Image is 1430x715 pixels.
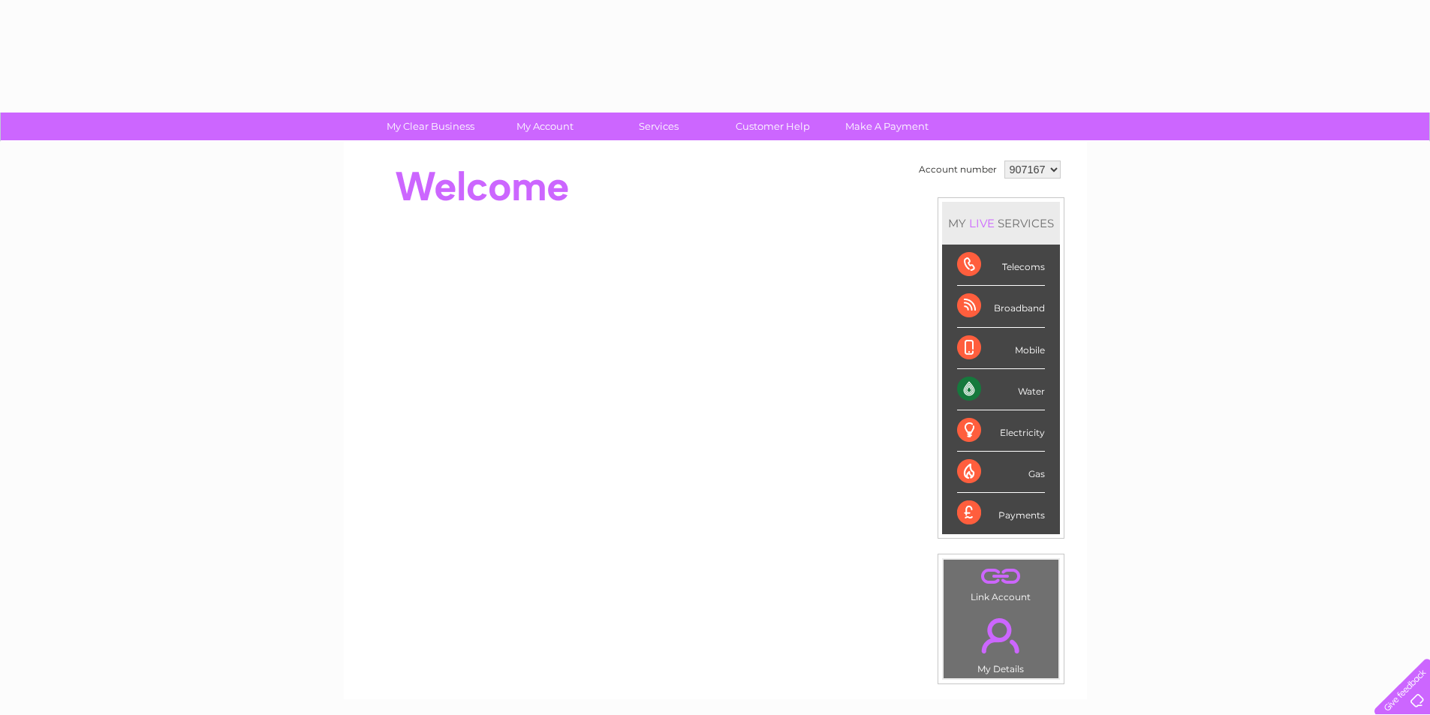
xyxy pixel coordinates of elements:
div: Mobile [957,328,1045,369]
div: Telecoms [957,245,1045,286]
a: My Account [483,113,607,140]
div: Gas [957,452,1045,493]
a: Customer Help [711,113,835,140]
div: Electricity [957,410,1045,452]
td: My Details [943,605,1059,679]
div: Payments [957,493,1045,533]
a: Make A Payment [825,113,949,140]
a: . [947,609,1055,662]
div: LIVE [966,216,998,230]
div: Broadband [957,286,1045,327]
a: Services [597,113,721,140]
a: . [947,563,1055,590]
a: My Clear Business [369,113,492,140]
td: Link Account [943,559,1059,606]
div: Water [957,369,1045,410]
td: Account number [915,157,1001,182]
div: MY SERVICES [942,202,1060,245]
